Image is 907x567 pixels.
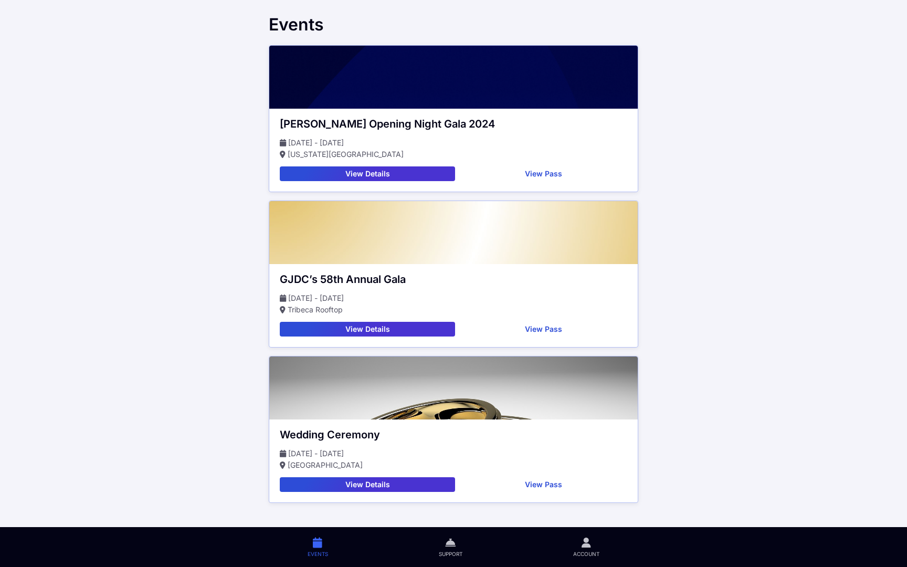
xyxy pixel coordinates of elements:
[280,166,455,181] button: View Details
[280,117,627,131] div: [PERSON_NAME] Opening Night Gala 2024
[518,527,655,567] a: Account
[252,527,383,567] a: Events
[280,477,455,492] button: View Details
[308,550,328,558] span: Events
[280,322,455,337] button: View Details
[280,448,627,459] p: [DATE] - [DATE]
[459,166,627,181] button: View Pass
[280,428,627,442] div: Wedding Ceremony
[280,304,627,316] p: Tribeca Rooftop
[269,15,638,35] div: Events
[280,149,627,160] p: [US_STATE][GEOGRAPHIC_DATA]
[573,550,599,558] span: Account
[280,292,627,304] p: [DATE] - [DATE]
[280,137,627,149] p: [DATE] - [DATE]
[383,527,518,567] a: Support
[459,322,627,337] button: View Pass
[280,459,627,471] p: [GEOGRAPHIC_DATA]
[459,477,627,492] button: View Pass
[280,272,627,286] div: GJDC’s 58th Annual Gala
[439,550,462,558] span: Support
